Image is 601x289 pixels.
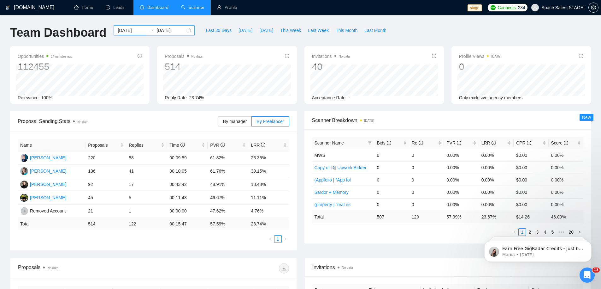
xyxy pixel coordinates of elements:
td: 0.00% [444,174,479,186]
td: 45 [85,191,126,205]
span: info-circle [492,141,496,145]
td: Total [312,211,374,223]
button: right [282,235,289,243]
span: Last Month [364,27,386,34]
div: 514 [165,61,202,73]
span: No data [47,266,58,270]
span: Bids [377,140,391,145]
td: 92 [85,178,126,191]
button: [DATE] [235,25,256,35]
button: setting [588,3,598,13]
span: No data [191,55,203,58]
td: 120 [409,211,444,223]
img: NK [20,154,28,162]
td: 0.00% [479,198,514,211]
th: Replies [126,139,167,151]
td: 61.76% [208,165,248,178]
span: LRR [481,140,496,145]
td: 0 [409,186,444,198]
td: 26.36% [248,151,289,165]
td: 0 [374,161,409,174]
time: [DATE] [491,55,501,58]
td: $0.00 [514,198,548,211]
img: logo [5,3,10,13]
td: 23.74 % [248,218,289,230]
span: [DATE] [239,27,252,34]
span: New [582,115,591,120]
span: left [268,237,272,241]
span: filter [368,141,372,145]
span: Time [169,143,185,148]
td: 0 [409,149,444,161]
td: 57.99 % [444,211,479,223]
img: SH [20,194,28,202]
div: [PERSON_NAME] [30,154,66,161]
td: 4.76% [248,205,289,218]
td: 57.59 % [208,218,248,230]
span: Opportunities [18,52,73,60]
a: searchScanner [181,5,204,10]
td: 0.00% [444,198,479,211]
a: VT[PERSON_NAME] [20,181,66,187]
span: Score [551,140,568,145]
span: 100% [41,95,52,100]
td: 0.00% [549,161,583,174]
td: 0.00% [549,149,583,161]
td: 0 [409,161,444,174]
td: Total [18,218,85,230]
span: dashboard [140,5,144,9]
span: user [533,5,537,10]
td: 48.91% [208,178,248,191]
td: 507 [374,211,409,223]
li: Previous Page [267,235,274,243]
span: LRR [251,143,265,148]
span: Proposals [88,142,119,149]
td: $0.00 [514,161,548,174]
span: -- [348,95,351,100]
span: Last 30 Days [206,27,232,34]
a: userProfile [217,5,237,10]
img: RA [21,207,29,215]
a: Copy of 🇻🇹 Upwork Bidder [315,165,367,170]
td: 00:43:42 [167,178,208,191]
td: 136 [85,165,126,178]
th: Name [18,139,85,151]
span: Last Week [308,27,329,34]
h1: Team Dashboard [10,25,106,40]
td: 514 [85,218,126,230]
a: 1 [274,236,281,243]
span: swap-right [149,28,154,33]
span: Relevance [18,95,38,100]
a: NK[PERSON_NAME] [20,155,66,160]
time: [DATE] [364,119,374,122]
span: info-circle [432,54,436,58]
span: filter [367,138,373,148]
div: 112455 [18,61,73,73]
span: right [284,237,287,241]
span: Re [412,140,423,145]
td: 0.00% [444,149,479,161]
span: info-circle [261,143,265,147]
span: info-circle [180,143,185,147]
span: PVR [446,140,461,145]
td: 0.00% [444,186,479,198]
td: 18.48% [248,178,289,191]
td: 23.67 % [479,211,514,223]
td: 00:10:05 [167,165,208,178]
span: info-circle [564,141,568,145]
td: 46.09 % [549,211,583,223]
time: 14 minutes ago [51,55,72,58]
iframe: Intercom notifications message [475,228,601,272]
img: VT [20,181,28,188]
button: [DATE] [256,25,277,35]
td: 220 [85,151,126,165]
button: This Month [332,25,361,35]
td: 0 [374,198,409,211]
span: Profile Views [459,52,501,60]
img: upwork-logo.png [491,5,496,10]
span: info-circle [221,143,225,147]
span: Proposals [165,52,202,60]
span: 234 [518,4,525,11]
